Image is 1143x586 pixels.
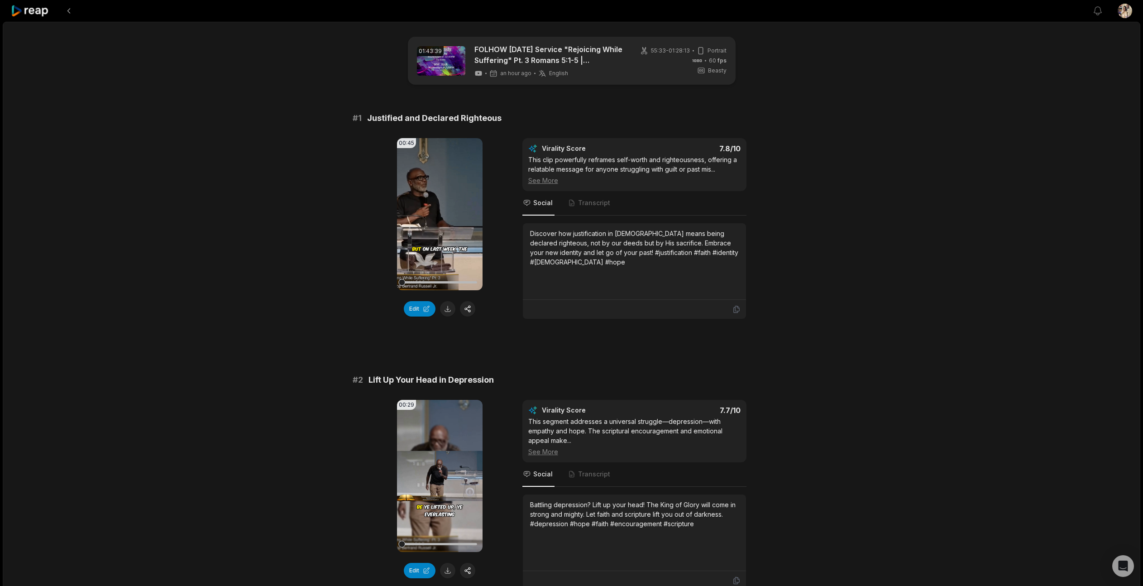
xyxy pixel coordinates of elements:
[397,400,483,552] video: Your browser does not support mp4 format.
[542,406,639,415] div: Virality Score
[708,67,727,75] span: Beasty
[643,144,741,153] div: 7.8 /10
[474,44,629,66] a: FOLHOW [DATE] Service "Rejoicing While Suffering" Pt. 3 Romans 5:1-5 | [PERSON_NAME] [PERSON_NAME]
[500,70,531,77] span: an hour ago
[404,563,435,578] button: Edit
[1112,555,1134,577] div: Open Intercom Messenger
[708,47,727,55] span: Portrait
[651,47,690,55] span: 55:33 - 01:28:13
[522,191,746,216] nav: Tabs
[404,301,435,317] button: Edit
[528,155,741,185] div: This clip powerfully reframes self-worth and righteousness, offering a relatable message for anyo...
[528,176,741,185] div: See More
[367,112,502,125] span: Justified and Declared Righteous
[578,470,610,479] span: Transcript
[528,417,741,456] div: This segment addresses a universal struggle—depression—with empathy and hope. The scriptural enco...
[530,500,739,528] div: Battling depression? Lift up your head! The King of Glory will come in strong and mighty. Let fai...
[530,229,739,267] div: Discover how justification in [DEMOGRAPHIC_DATA] means being declared righteous, not by our deeds...
[533,470,553,479] span: Social
[528,447,741,456] div: See More
[717,57,727,64] span: fps
[542,144,639,153] div: Virality Score
[368,374,494,386] span: Lift Up Your Head in Depression
[549,70,568,77] span: English
[353,112,362,125] span: # 1
[643,406,741,415] div: 7.7 /10
[522,462,746,487] nav: Tabs
[353,374,363,386] span: # 2
[397,138,483,290] video: Your browser does not support mp4 format.
[578,198,610,207] span: Transcript
[709,57,727,65] span: 60
[533,198,553,207] span: Social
